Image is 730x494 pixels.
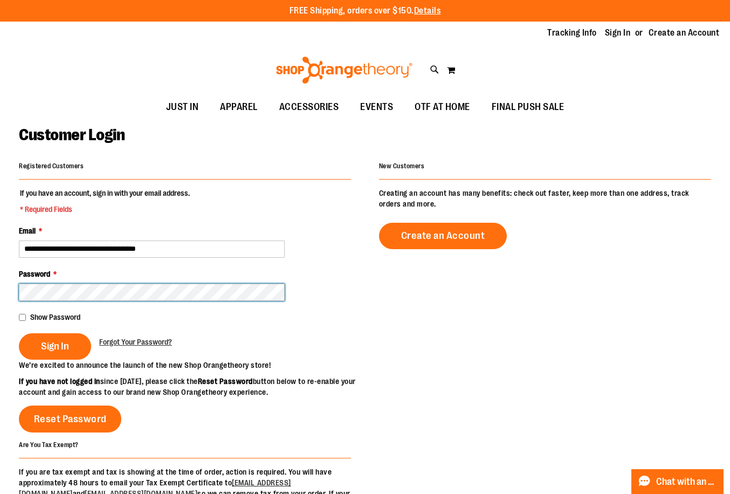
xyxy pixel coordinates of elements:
[279,95,339,119] span: ACCESSORIES
[414,6,441,16] a: Details
[20,204,190,215] span: * Required Fields
[379,188,711,209] p: Creating an account has many benefits: check out faster, keep more than one address, track orders...
[274,57,414,84] img: Shop Orangetheory
[19,162,84,170] strong: Registered Customers
[19,227,36,235] span: Email
[415,95,470,119] span: OTF AT HOME
[19,376,365,397] p: since [DATE], please click the button below to re-enable your account and gain access to our bran...
[34,413,107,425] span: Reset Password
[631,469,724,494] button: Chat with an Expert
[605,27,631,39] a: Sign In
[19,377,100,386] strong: If you have not logged in
[166,95,199,119] span: JUST IN
[290,5,441,17] p: FREE Shipping, orders over $150.
[19,126,125,144] span: Customer Login
[19,270,50,278] span: Password
[360,95,393,119] span: EVENTS
[547,27,597,39] a: Tracking Info
[41,340,69,352] span: Sign In
[30,313,80,321] span: Show Password
[19,441,79,448] strong: Are You Tax Exempt?
[401,230,485,242] span: Create an Account
[19,360,365,370] p: We’re excited to announce the launch of the new Shop Orangetheory store!
[99,337,172,347] a: Forgot Your Password?
[198,377,253,386] strong: Reset Password
[379,223,507,249] a: Create an Account
[99,338,172,346] span: Forgot Your Password?
[19,333,91,360] button: Sign In
[19,406,121,433] a: Reset Password
[19,188,191,215] legend: If you have an account, sign in with your email address.
[492,95,564,119] span: FINAL PUSH SALE
[656,477,717,487] span: Chat with an Expert
[649,27,720,39] a: Create an Account
[220,95,258,119] span: APPAREL
[379,162,425,170] strong: New Customers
